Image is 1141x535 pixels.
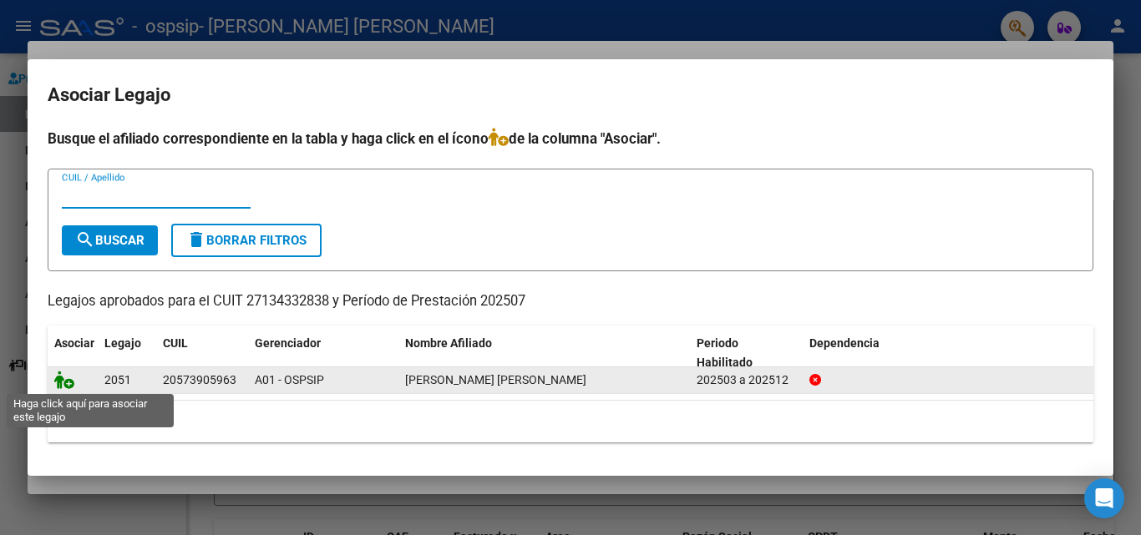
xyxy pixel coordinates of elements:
h2: Asociar Legajo [48,79,1093,111]
datatable-header-cell: Legajo [98,326,156,381]
span: CUIL [163,336,188,350]
div: 20573905963 [163,371,236,390]
button: Borrar Filtros [171,224,322,257]
button: Buscar [62,225,158,255]
h4: Busque el afiliado correspondiente en la tabla y haga click en el ícono de la columna "Asociar". [48,128,1093,149]
div: 202503 a 202512 [697,371,796,390]
span: Borrar Filtros [186,233,307,248]
datatable-header-cell: Dependencia [803,326,1094,381]
span: 2051 [104,373,131,386]
span: Nombre Afiliado [405,336,492,350]
p: Legajos aprobados para el CUIT 27134332838 y Período de Prestación 202507 [48,291,1093,312]
span: Buscar [75,233,145,248]
datatable-header-cell: Asociar [48,326,98,381]
span: Asociar [54,336,94,350]
span: FLORES MOLINA ISAIAS NICOLAS [405,373,586,386]
span: Legajo [104,336,141,350]
mat-icon: search [75,230,95,250]
div: Open Intercom Messenger [1084,478,1124,518]
span: A01 - OSPSIP [255,373,324,386]
span: Periodo Habilitado [697,336,753,369]
mat-icon: delete [186,230,206,250]
span: Gerenciador [255,336,321,350]
datatable-header-cell: Gerenciador [248,326,398,381]
datatable-header-cell: Nombre Afiliado [398,326,690,381]
datatable-header-cell: Periodo Habilitado [690,326,803,381]
datatable-header-cell: CUIL [156,326,248,381]
span: Dependencia [809,336,880,350]
div: 1 registros [48,401,1093,442]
